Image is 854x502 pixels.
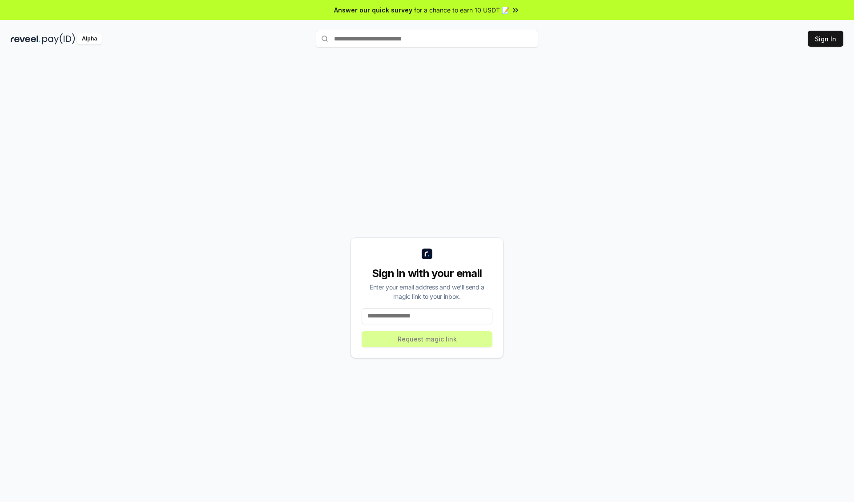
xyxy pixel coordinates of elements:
div: Enter your email address and we’ll send a magic link to your inbox. [362,282,492,301]
button: Sign In [808,31,843,47]
img: pay_id [42,33,75,44]
div: Alpha [77,33,102,44]
img: reveel_dark [11,33,40,44]
img: logo_small [422,249,432,259]
div: Sign in with your email [362,266,492,281]
span: for a chance to earn 10 USDT 📝 [414,5,509,15]
span: Answer our quick survey [334,5,412,15]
